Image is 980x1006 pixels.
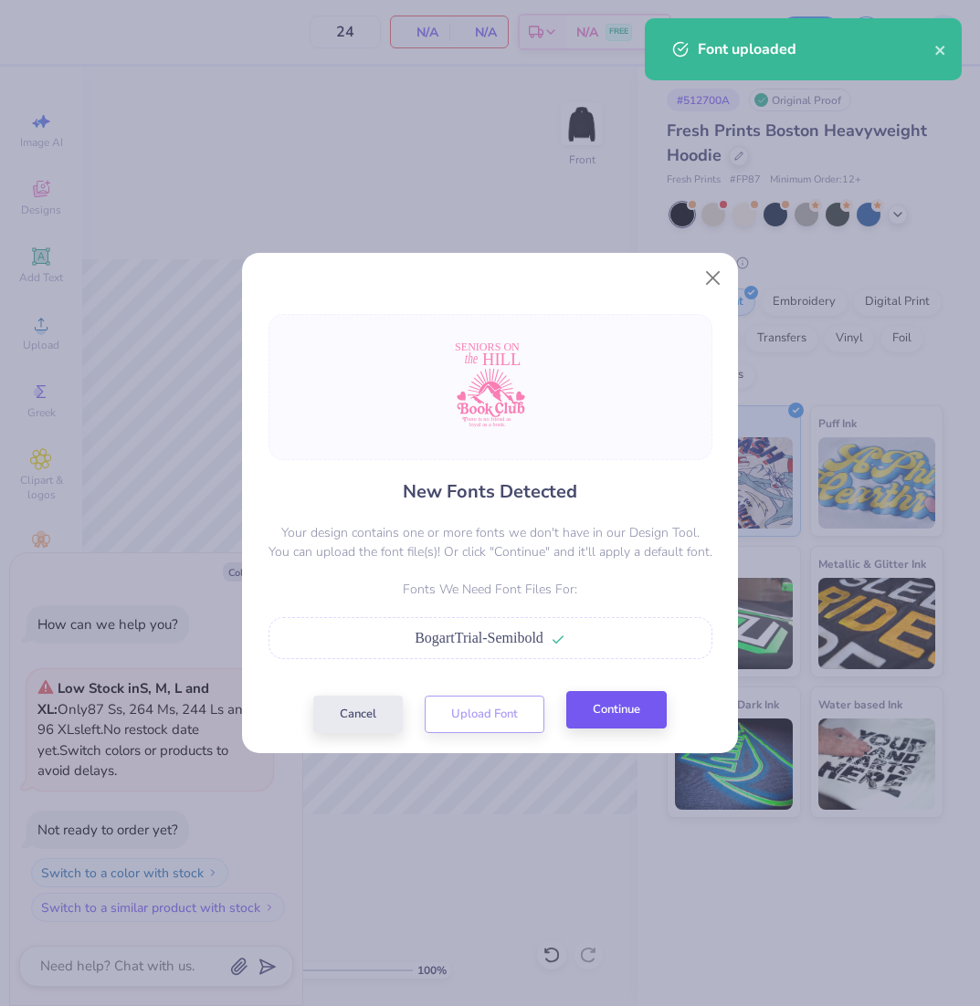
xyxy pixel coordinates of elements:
div: Font uploaded [698,38,934,60]
button: Continue [566,691,667,728]
span: BogartTrial-Semibold [415,630,543,645]
p: Fonts We Need Font Files For: [269,580,712,599]
button: Close [696,260,731,295]
button: close [934,38,947,60]
p: Your design contains one or more fonts we don't have in our Design Tool. You can upload the font ... [269,523,712,561]
button: Cancel [313,696,403,733]
h4: New Fonts Detected [403,478,577,505]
